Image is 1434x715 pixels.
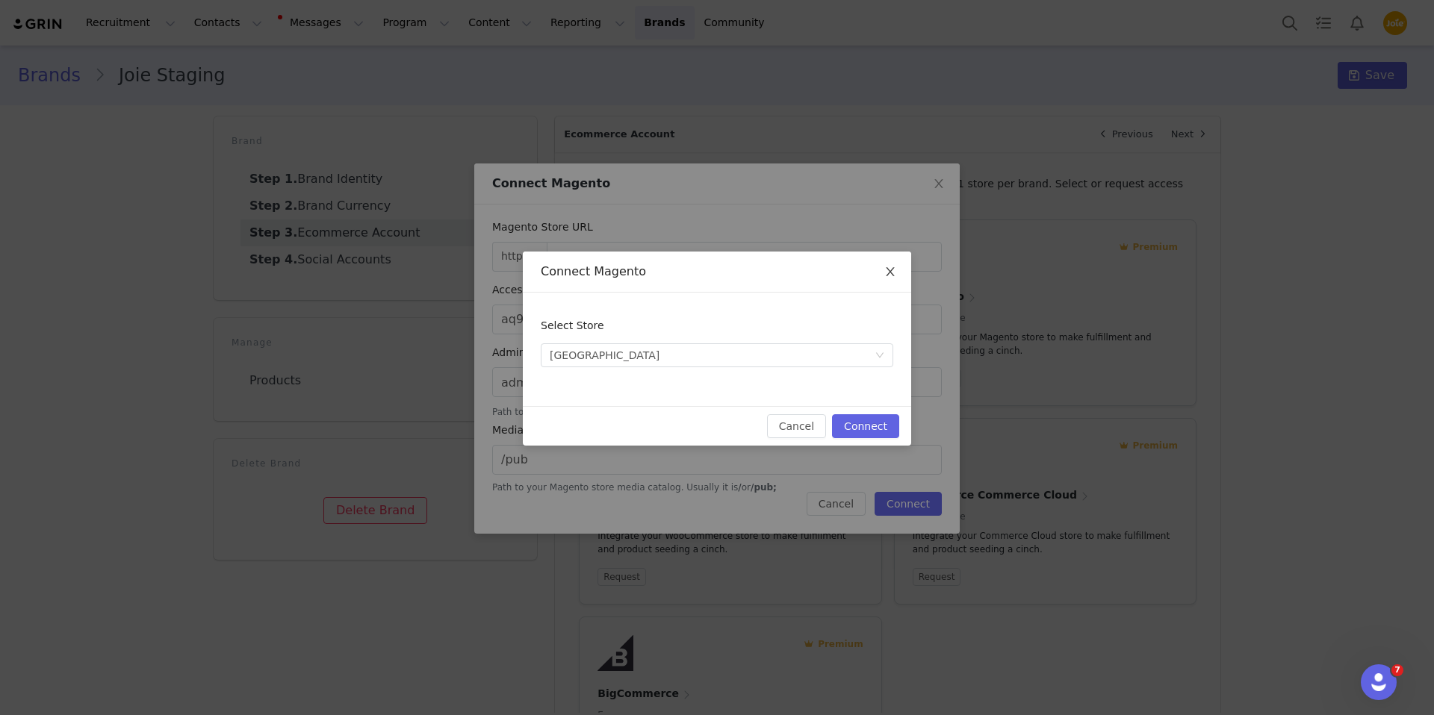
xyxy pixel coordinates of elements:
[1361,664,1397,700] iframe: Intercom live chat
[875,351,884,361] i: icon: down
[832,414,899,438] button: Connect
[869,252,911,293] button: Close
[767,414,826,438] button: Cancel
[1391,664,1403,676] span: 7
[550,344,659,366] div: Australia
[884,266,896,278] i: icon: close
[541,319,612,331] label: Select Store
[541,263,893,280] div: Connect Magento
